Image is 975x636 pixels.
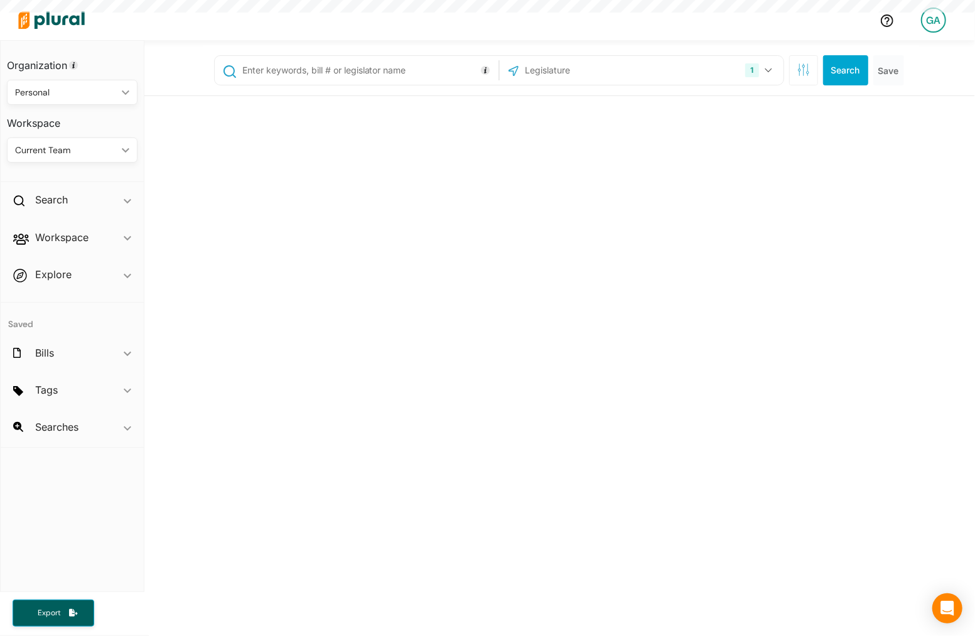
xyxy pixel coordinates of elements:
[29,608,69,618] span: Export
[921,8,946,33] div: GA
[524,58,659,82] input: Legislature
[35,420,78,434] h2: Searches
[740,58,780,82] button: 1
[1,303,144,333] h4: Saved
[745,63,758,77] div: 1
[823,55,868,85] button: Search
[797,63,810,74] span: Search Filters
[480,65,491,76] div: Tooltip anchor
[68,60,79,71] div: Tooltip anchor
[35,383,58,397] h2: Tags
[911,3,956,38] a: GA
[241,58,495,82] input: Enter keywords, bill # or legislator name
[932,593,962,623] div: Open Intercom Messenger
[35,346,54,360] h2: Bills
[35,267,72,281] h2: Explore
[15,144,117,157] div: Current Team
[873,55,904,85] button: Save
[35,230,89,244] h2: Workspace
[35,193,68,207] h2: Search
[7,47,137,75] h3: Organization
[13,600,94,627] button: Export
[7,105,137,132] h3: Workspace
[15,86,117,99] div: Personal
